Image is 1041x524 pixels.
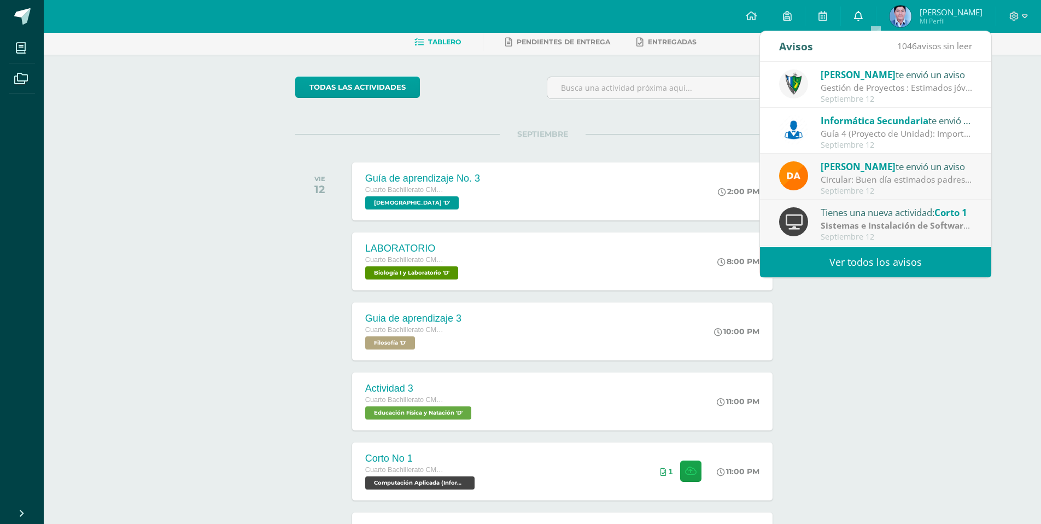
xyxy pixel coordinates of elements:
span: Filosofía 'D' [365,336,415,350]
div: te envió un aviso [821,113,973,127]
div: Guía de aprendizaje No. 3 [365,173,480,184]
span: [PERSON_NAME] [920,7,982,18]
input: Busca una actividad próxima aquí... [547,77,789,98]
span: Corto 1 [934,206,967,219]
div: 8:00 PM [717,257,759,266]
span: Tablero [428,38,461,46]
a: Ver todos los avisos [760,247,991,277]
span: Educación Física y Natación 'D' [365,406,471,420]
div: 11:00 PM [717,467,759,476]
span: Cuarto Bachillerato CMP Bachillerato en CCLL con Orientación en Computación [365,326,447,334]
span: Cuarto Bachillerato CMP Bachillerato en CCLL con Orientación en Computación [365,396,447,404]
div: Septiembre 12 [821,232,973,242]
div: Circular: Buen día estimados padres de familia, por este medio les envío un cordial saludo. El mo... [821,173,973,186]
img: f9d34ca01e392badc01b6cd8c48cabbd.png [779,161,808,190]
div: Archivos entregados [660,467,673,476]
a: todas las Actividades [295,77,420,98]
img: 9f174a157161b4ddbe12118a61fed988.png [779,69,808,98]
img: 2831f3331a3cbb0491b6731354618ec6.png [890,5,911,27]
span: Biblia 'D' [365,196,459,209]
span: Computación Aplicada (Informática) 'D' [365,476,475,490]
span: Pendientes de entrega [517,38,610,46]
div: Septiembre 12 [821,187,973,196]
div: Septiembre 12 [821,141,973,150]
a: Pendientes de entrega [505,33,610,51]
div: Guía 4 (Proyecto de Unidad): Importante: La siguiente tarea se recibirá según la fecha que indica... [821,127,973,140]
a: Entregadas [636,33,697,51]
div: 11:00 PM [717,397,759,406]
span: avisos sin leer [897,40,972,52]
div: 10:00 PM [714,327,759,336]
img: 6ed6846fa57649245178fca9fc9a58dd.png [779,115,808,144]
span: Informática Secundaria [821,114,928,127]
span: Mi Perfil [920,16,982,26]
span: Biología I y Laboratorio 'D' [365,266,458,280]
div: 12 [314,183,325,196]
span: Cuarto Bachillerato CMP Bachillerato en CCLL con Orientación en Computación [365,256,447,264]
div: 2:00 PM [718,187,759,196]
div: te envió un aviso [821,67,973,81]
div: Gestión de Proyectos : Estimados jóvenes, es un gusto saludarlos. Debido a que tenemos este desca... [821,81,973,94]
span: [PERSON_NAME] [821,160,896,173]
span: [PERSON_NAME] [821,68,896,81]
span: 1046 [897,40,917,52]
a: Tablero [414,33,461,51]
span: 1 [669,467,673,476]
span: Cuarto Bachillerato CMP Bachillerato en CCLL con Orientación en Computación [365,186,447,194]
div: Septiembre 12 [821,95,973,104]
span: Entregadas [648,38,697,46]
div: | Parcial [821,219,973,232]
span: Cuarto Bachillerato CMP Bachillerato en CCLL con Orientación en Computación [365,466,447,474]
div: Actividad 3 [365,383,474,394]
div: LABORATORIO [365,243,461,254]
span: SEPTIEMBRE [500,129,586,139]
div: VIE [314,175,325,183]
div: Guia de aprendizaje 3 [365,313,461,324]
div: te envió un aviso [821,159,973,173]
div: Tienes una nueva actividad: [821,205,973,219]
div: Corto No 1 [365,453,477,464]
